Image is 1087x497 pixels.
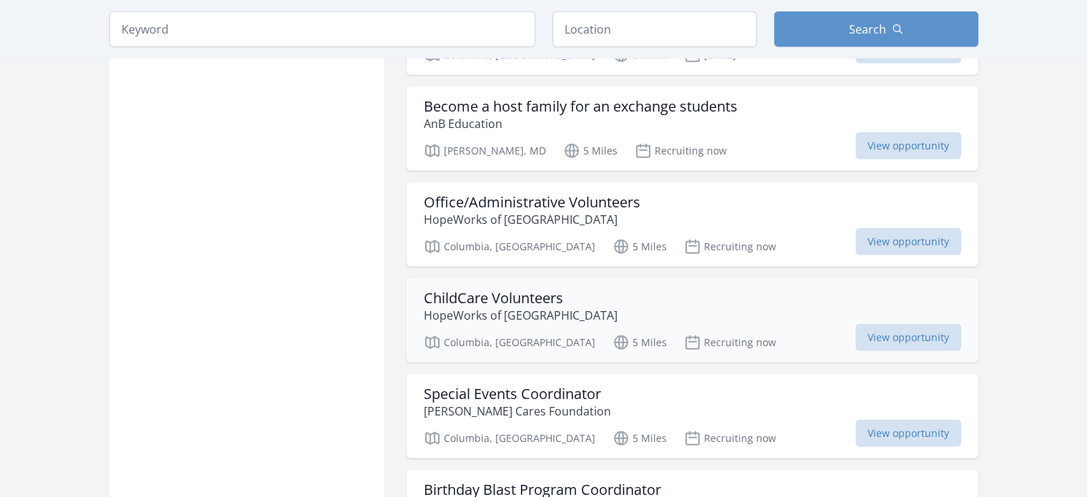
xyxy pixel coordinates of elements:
p: AnB Education [424,115,738,132]
span: Search [849,21,886,38]
button: Search [774,11,978,47]
p: 5 Miles [612,334,667,351]
input: Location [552,11,757,47]
h3: Become a host family for an exchange students [424,98,738,115]
p: Columbia, [GEOGRAPHIC_DATA] [424,334,595,351]
p: Recruiting now [684,430,776,447]
p: HopeWorks of [GEOGRAPHIC_DATA] [424,307,617,324]
p: [PERSON_NAME], MD [424,142,546,159]
span: View opportunity [855,228,961,255]
a: Office/Administrative Volunteers HopeWorks of [GEOGRAPHIC_DATA] Columbia, [GEOGRAPHIC_DATA] 5 Mil... [407,182,978,267]
p: Recruiting now [684,238,776,255]
a: Special Events Coordinator [PERSON_NAME] Cares Foundation Columbia, [GEOGRAPHIC_DATA] 5 Miles Rec... [407,374,978,458]
p: 5 Miles [563,142,617,159]
p: Columbia, [GEOGRAPHIC_DATA] [424,430,595,447]
a: ChildCare Volunteers HopeWorks of [GEOGRAPHIC_DATA] Columbia, [GEOGRAPHIC_DATA] 5 Miles Recruitin... [407,278,978,363]
span: View opportunity [855,132,961,159]
h3: Office/Administrative Volunteers [424,194,640,211]
a: Become a host family for an exchange students AnB Education [PERSON_NAME], MD 5 Miles Recruiting ... [407,87,978,171]
p: 5 Miles [612,238,667,255]
h3: ChildCare Volunteers [424,290,617,307]
input: Keyword [109,11,535,47]
p: Recruiting now [684,334,776,351]
p: Recruiting now [635,142,727,159]
p: 5 Miles [612,430,667,447]
p: HopeWorks of [GEOGRAPHIC_DATA] [424,211,640,228]
span: View opportunity [855,420,961,447]
p: Columbia, [GEOGRAPHIC_DATA] [424,238,595,255]
span: View opportunity [855,324,961,351]
p: [PERSON_NAME] Cares Foundation [424,403,611,420]
h3: Special Events Coordinator [424,385,611,403]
